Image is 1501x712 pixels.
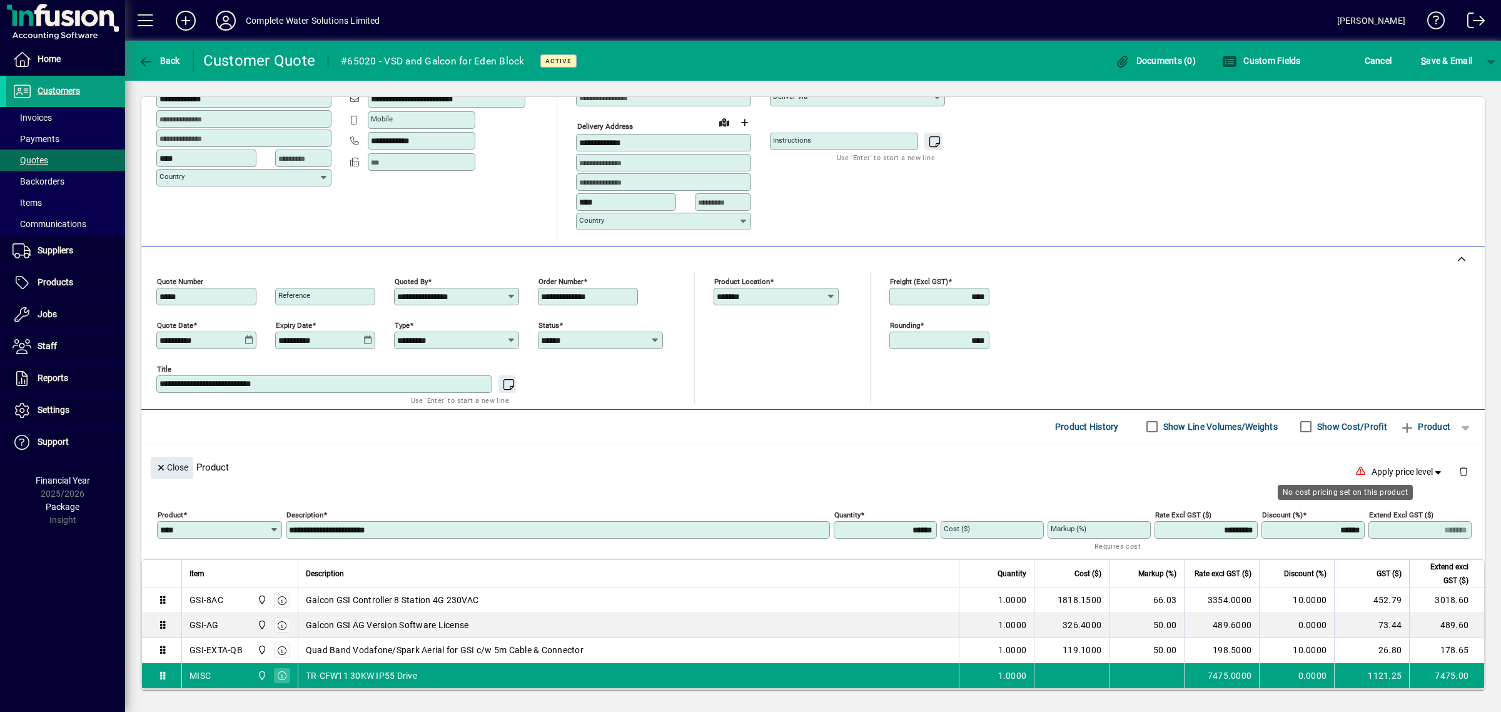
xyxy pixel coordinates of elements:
span: Financial Year [36,476,90,486]
a: Invoices [6,107,125,128]
div: Complete Water Solutions Limited [246,11,380,31]
td: 66.03 [1109,588,1184,613]
span: Quad Band Vodafone/Spark Aerial for GSI c/w 5m Cable & Connector [306,644,584,656]
mat-label: Freight (excl GST) [890,277,948,285]
div: No cost pricing set on this product [1278,485,1413,500]
a: Home [6,44,125,75]
span: Quantity [998,567,1026,581]
mat-label: Quote date [157,320,193,329]
div: GSI-AG [190,619,219,631]
span: Product [1400,417,1450,437]
span: Home [38,54,61,64]
span: Extend excl GST ($) [1417,560,1468,587]
label: Show Cost/Profit [1315,420,1387,433]
mat-label: Rounding [890,320,920,329]
mat-label: Reference [278,291,310,300]
span: Package [46,502,79,512]
div: Product [141,444,1485,490]
span: Discount (%) [1284,567,1327,581]
td: 26.80 [1334,638,1409,663]
span: Galcon GSI AG Version Software License [306,619,469,631]
mat-hint: Use 'Enter' to start a new line [411,393,509,407]
td: 73.44 [1334,613,1409,638]
span: 1.0000 [998,619,1027,631]
mat-label: Status [538,320,559,329]
div: MISC [190,669,211,682]
span: Reports [38,373,68,383]
span: Motueka [254,669,268,683]
mat-label: Extend excl GST ($) [1369,510,1433,519]
span: Suppliers [38,245,73,255]
td: 178.65 [1409,638,1484,663]
div: [PERSON_NAME] [1337,11,1405,31]
span: Galcon GSI Controller 8 Station 4G 230VAC [306,594,478,606]
span: 1.0000 [998,669,1027,682]
button: Close [151,457,193,479]
td: 50.00 [1109,613,1184,638]
span: Product History [1055,417,1119,437]
a: Communications [6,213,125,235]
a: Knowledge Base [1418,3,1445,43]
mat-label: Quote number [157,277,203,285]
mat-label: Description [286,510,323,519]
span: Motueka [254,618,268,632]
td: 1121.25 [1334,663,1409,688]
span: 1.0000 [998,594,1027,606]
mat-label: Markup (%) [1051,524,1086,533]
a: Quotes [6,150,125,171]
div: 489.6000 [1192,619,1251,631]
span: Close [156,457,188,478]
mat-label: Order number [538,277,584,285]
span: Cancel [1365,51,1392,71]
span: Products [38,277,73,287]
mat-label: Country [579,216,604,225]
span: 1.0000 [998,644,1027,656]
span: Jobs [38,309,57,319]
mat-label: Type [395,320,410,329]
span: S [1421,56,1426,66]
span: Rate excl GST ($) [1195,567,1251,581]
a: Backorders [6,171,125,192]
span: Support [38,437,69,447]
span: Settings [38,405,69,415]
div: 3354.0000 [1192,594,1251,606]
span: Markup (%) [1138,567,1176,581]
a: Suppliers [6,235,125,267]
a: Staff [6,331,125,362]
mat-label: Product [158,510,183,519]
mat-hint: Use 'Enter' to start a new line [837,150,935,165]
span: Items [13,198,42,208]
app-page-header-button: Delete [1448,465,1478,477]
button: Save & Email [1415,49,1478,72]
td: 0.0000 [1259,613,1334,638]
a: Settings [6,395,125,426]
td: 10.0000 [1259,638,1334,663]
button: Documents (0) [1111,49,1199,72]
div: 198.5000 [1192,644,1251,656]
div: 7475.0000 [1192,669,1251,682]
a: Reports [6,363,125,394]
span: ave & Email [1421,51,1472,71]
a: Payments [6,128,125,150]
mat-label: Rate excl GST ($) [1155,510,1211,519]
td: 326.4000 [1034,613,1109,638]
button: Cancel [1362,49,1395,72]
mat-label: Expiry date [276,320,312,329]
span: Cost ($) [1074,567,1101,581]
td: 119.1000 [1034,638,1109,663]
span: Payments [13,134,59,144]
span: Backorders [13,176,64,186]
app-page-header-button: Back [125,49,194,72]
span: Staff [38,341,57,351]
span: Motueka [254,643,268,657]
div: Customer Quote [203,51,316,71]
button: Custom Fields [1219,49,1304,72]
span: Documents (0) [1114,56,1196,66]
td: 3018.60 [1409,588,1484,613]
button: Apply price level [1367,460,1449,483]
td: 1818.1500 [1034,588,1109,613]
td: 7475.00 [1409,663,1484,688]
span: Customers [38,86,80,96]
div: GSI-EXTA-QB [190,644,243,656]
td: 10.0000 [1259,588,1334,613]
